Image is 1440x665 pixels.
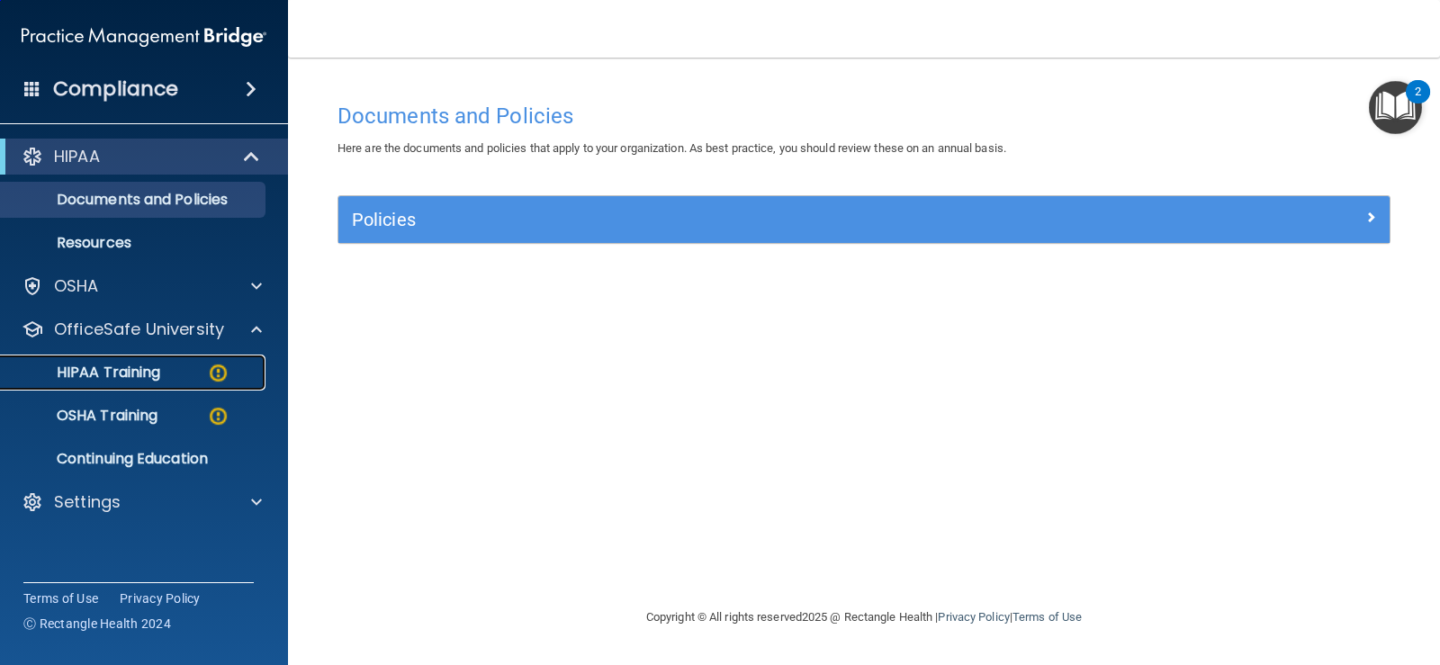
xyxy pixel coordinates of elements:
a: Policies [352,205,1376,234]
p: Documents and Policies [12,191,257,209]
a: OSHA [22,275,262,297]
h4: Documents and Policies [337,104,1390,128]
img: warning-circle.0cc9ac19.png [207,362,229,384]
p: Resources [12,234,257,252]
a: Terms of Use [1012,610,1082,624]
a: OfficeSafe University [22,319,262,340]
a: Privacy Policy [938,610,1009,624]
a: HIPAA [22,146,261,167]
div: Copyright © All rights reserved 2025 @ Rectangle Health | | [535,589,1192,646]
p: HIPAA [54,146,100,167]
img: PMB logo [22,19,266,55]
span: Here are the documents and policies that apply to your organization. As best practice, you should... [337,141,1006,155]
p: OSHA Training [12,407,157,425]
h4: Compliance [53,76,178,102]
span: Ⓒ Rectangle Health 2024 [23,615,171,633]
p: OfficeSafe University [54,319,224,340]
p: OSHA [54,275,99,297]
img: warning-circle.0cc9ac19.png [207,405,229,427]
button: Open Resource Center, 2 new notifications [1369,81,1422,134]
p: Continuing Education [12,450,257,468]
iframe: Drift Widget Chat Controller [1129,538,1418,610]
div: 2 [1415,92,1421,115]
p: HIPAA Training [12,364,160,382]
a: Terms of Use [23,589,98,607]
a: Privacy Policy [120,589,201,607]
h5: Policies [352,210,1113,229]
p: Settings [54,491,121,513]
a: Settings [22,491,262,513]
